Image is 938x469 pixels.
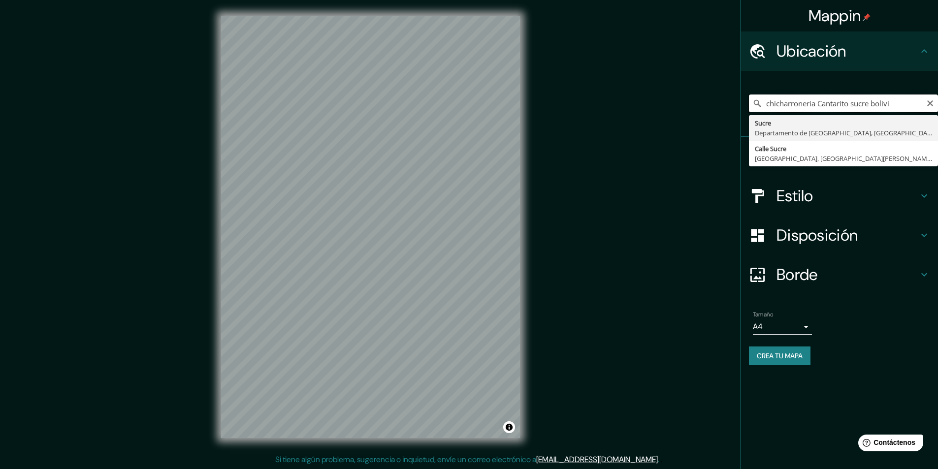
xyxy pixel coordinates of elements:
button: Crea tu mapa [749,346,810,365]
font: Estilo [776,186,813,206]
iframe: Lanzador de widgets de ayuda [850,431,927,458]
div: Estilo [741,176,938,216]
font: Borde [776,264,818,285]
font: Calle Sucre [755,144,786,153]
font: Mappin [809,5,861,26]
div: Ubicación [741,31,938,71]
font: Ubicación [776,41,846,62]
canvas: Mapa [221,16,520,438]
a: [EMAIL_ADDRESS][DOMAIN_NAME] [536,454,658,465]
img: pin-icon.png [863,13,871,21]
div: A4 [753,319,812,335]
button: Activar o desactivar atribución [503,421,515,433]
font: Disposición [776,225,858,246]
div: Borde [741,255,938,294]
div: Patas [741,137,938,176]
font: Departamento de [GEOGRAPHIC_DATA], [GEOGRAPHIC_DATA] [755,128,937,137]
font: Crea tu mapa [757,351,803,360]
button: Claro [926,98,934,107]
font: Tamaño [753,311,773,318]
div: Disposición [741,216,938,255]
font: . [658,454,659,465]
font: Si tiene algún problema, sugerencia o inquietud, envíe un correo electrónico a [275,454,536,465]
font: A4 [753,321,763,332]
font: . [661,454,663,465]
font: Sucre [755,119,771,127]
input: Elige tu ciudad o zona [749,94,938,112]
font: . [659,454,661,465]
